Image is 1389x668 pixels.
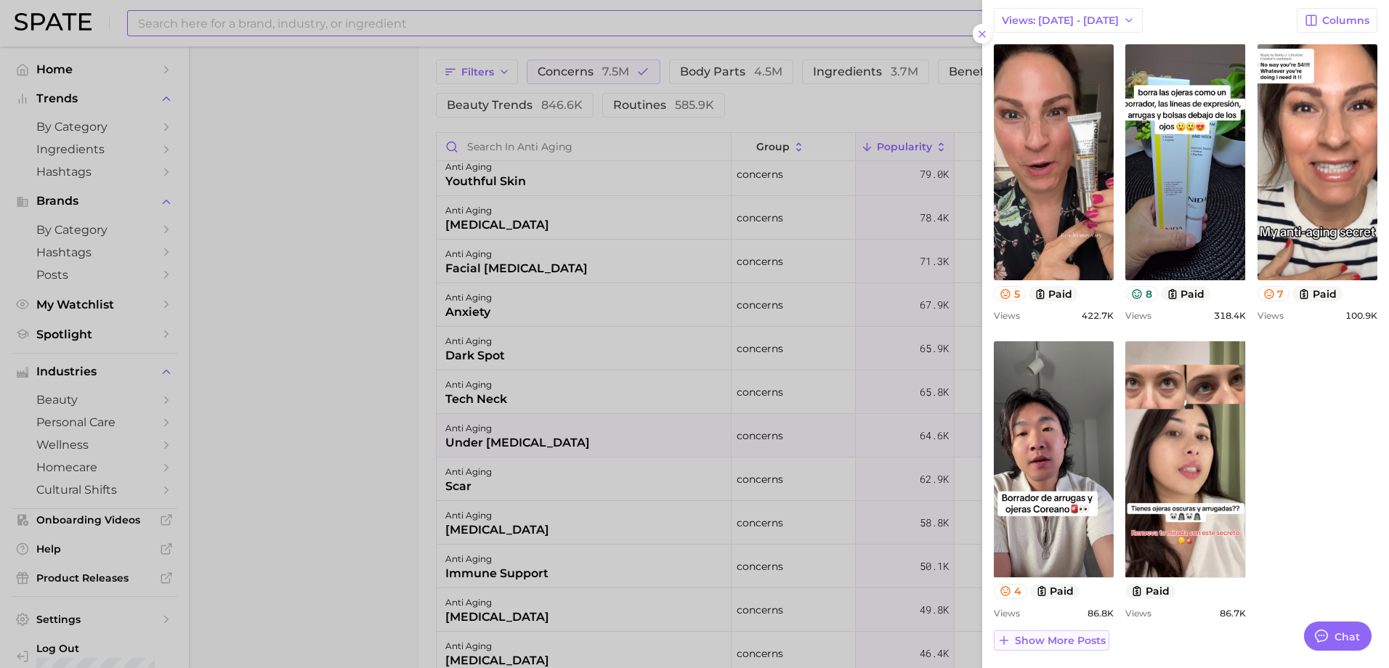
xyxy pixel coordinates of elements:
[1345,310,1377,321] span: 100.9k
[1125,286,1158,301] button: 8
[1220,608,1246,619] span: 86.7k
[1214,310,1246,321] span: 318.4k
[994,584,1027,599] button: 4
[1125,310,1151,321] span: Views
[1125,584,1175,599] button: paid
[994,8,1143,33] button: Views: [DATE] - [DATE]
[1292,286,1343,301] button: paid
[1161,286,1211,301] button: paid
[1029,286,1079,301] button: paid
[1297,8,1377,33] button: Columns
[1322,15,1369,27] span: Columns
[1030,584,1080,599] button: paid
[1088,608,1114,619] span: 86.8k
[1258,310,1284,321] span: Views
[994,286,1026,301] button: 5
[994,608,1020,619] span: Views
[1082,310,1114,321] span: 422.7k
[1002,15,1119,27] span: Views: [DATE] - [DATE]
[1015,635,1106,647] span: Show more posts
[1125,608,1151,619] span: Views
[994,310,1020,321] span: Views
[1258,286,1290,301] button: 7
[994,630,1109,651] button: Show more posts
